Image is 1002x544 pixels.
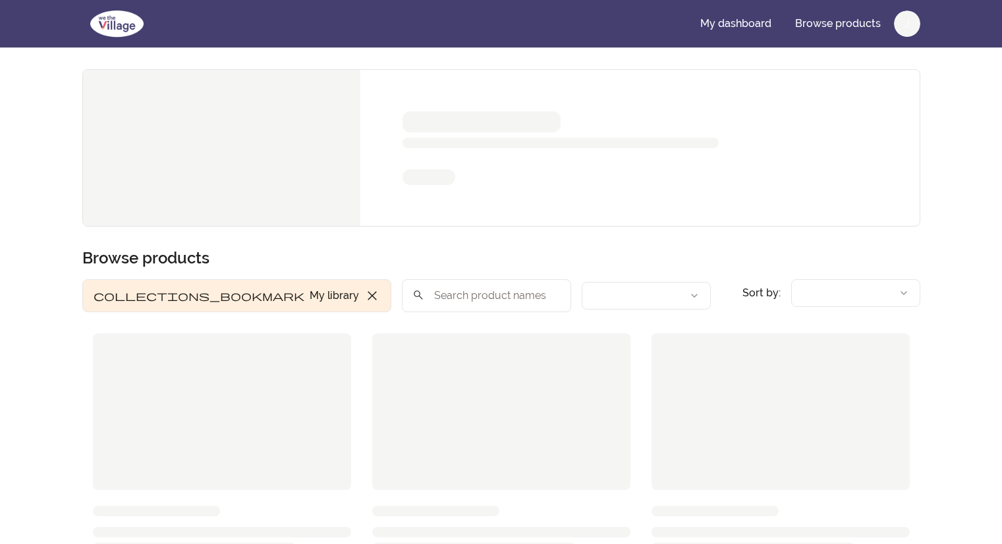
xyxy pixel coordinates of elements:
[82,8,152,40] img: We The Village logo
[791,279,920,307] button: Product sort options
[690,8,782,40] a: My dashboard
[785,8,891,40] a: Browse products
[364,288,380,304] span: close
[412,286,424,304] span: search
[402,279,571,312] input: Search product names
[582,282,711,310] button: Filter by author
[742,286,781,299] span: Sort by:
[82,248,209,269] h2: Browse products
[894,11,920,37] button: J
[94,288,304,304] span: collections_bookmark
[690,8,920,40] nav: Main
[82,279,391,312] button: Filter by My library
